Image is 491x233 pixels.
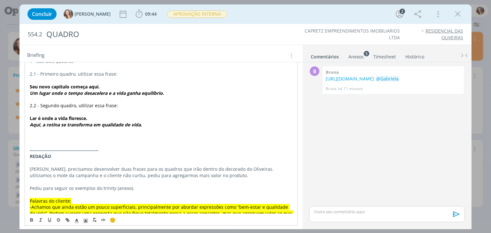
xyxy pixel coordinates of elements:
[81,216,90,224] span: Cor de Fundo
[30,185,292,192] p: Pediu para seguir os exemplos do trinity (anexo).
[30,115,87,121] strong: Lar é onde a vida floresce.
[405,51,425,60] a: Histórico
[74,12,111,16] span: [PERSON_NAME]
[43,26,279,42] div: QUADRO
[394,9,405,19] button: 2
[108,216,117,224] button: 🙂
[27,51,44,60] span: Briefing
[310,51,339,60] a: Comentários
[373,51,396,60] a: Timesheet
[110,217,116,223] span: 🙂
[134,9,158,19] button: 09:44
[348,54,364,60] div: Anexos
[30,102,118,109] span: 2.2 - Segundo quadro, utilizar essa frase:
[364,51,369,56] sup: 5
[400,9,405,14] div: 2
[30,122,142,128] em: Aqui, a rotina se transforma em qualidade de vida.
[167,10,227,18] button: APROVAÇÃO INTERNA
[326,76,374,82] a: [URL][DOMAIN_NAME]
[305,28,400,40] a: CAPRETZ EMPREENDIMENTOS IMOBILIARIOS LTDA
[425,28,463,40] a: RESIDENCIAL DAS OLIVEIRAS
[64,9,73,19] img: G
[28,31,42,38] span: 554.2
[30,198,71,204] span: Palavras do cliente:
[72,216,81,224] span: Cor do Texto
[64,9,111,19] button: G[PERSON_NAME]
[19,4,471,229] div: dialog
[32,11,52,17] span: Concluir
[30,153,51,159] strong: REDAÇÃO
[30,166,292,179] p: [PERSON_NAME], precisamos desenvolver duas frases para os quadros que irão dentro do decorado do ...
[27,8,57,20] button: Concluir
[145,11,157,17] span: 09:44
[326,69,339,75] b: Bruna
[376,76,399,82] span: @Gabriela
[326,86,337,92] p: Bruna
[30,90,164,96] em: Um lugar onde o tempo desacelera e a vida ganha equilíbrio.
[338,86,363,92] span: há 11 minutos
[30,71,292,77] p: 2.1 - Primeiro quadro, utilizar essa frase:
[30,147,98,153] strong: -------------------------------------------
[167,11,227,18] span: APROVAÇÃO INTERNA
[30,84,100,90] strong: Seu novo capítulo começa aqui.
[310,66,319,76] div: B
